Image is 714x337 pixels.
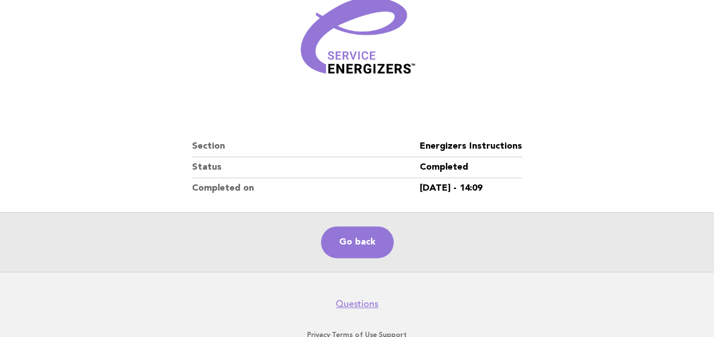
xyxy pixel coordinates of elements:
[321,226,394,258] a: Go back
[192,178,420,199] dt: Completed on
[192,136,420,157] dt: Section
[192,157,420,178] dt: Status
[420,136,522,157] dd: Energizers Instructions
[420,157,522,178] dd: Completed
[420,178,522,199] dd: [DATE] - 14:09
[336,298,378,310] a: Questions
